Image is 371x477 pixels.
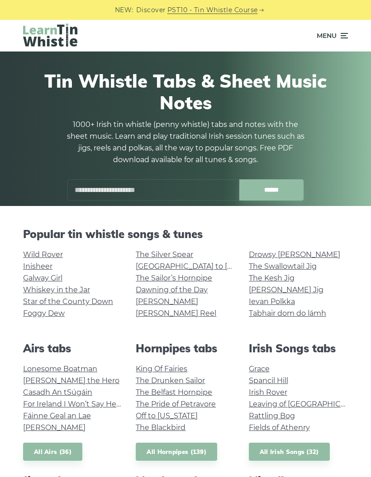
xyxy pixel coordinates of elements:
[249,443,330,461] a: All Irish Songs (32)
[249,309,326,318] a: Tabhair dom do lámh
[23,400,143,408] a: For Ireland I Won’t Say Her Name
[23,342,122,355] h2: Airs tabs
[136,400,216,408] a: The Pride of Petravore
[23,309,65,318] a: Foggy Dew
[23,23,77,47] img: LearnTinWhistle.com
[136,376,205,385] a: The Drunken Sailor
[23,412,91,420] a: Fáinne Geal an Lae
[249,342,348,355] h2: Irish Songs tabs
[249,365,270,373] a: Grace
[136,297,198,306] a: [PERSON_NAME]
[249,250,340,259] a: Drowsy [PERSON_NAME]
[23,70,348,113] h1: Tin Whistle Tabs & Sheet Music Notes
[23,228,348,241] h2: Popular tin whistle songs & tunes
[136,250,193,259] a: The Silver Spear
[249,297,295,306] a: Ievan Polkka
[136,388,212,397] a: The Belfast Hornpipe
[136,342,235,355] h2: Hornpipes tabs
[23,443,82,461] a: All Airs (36)
[249,376,288,385] a: Spancil Hill
[23,250,63,259] a: Wild Rover
[23,285,90,294] a: Whiskey in the Jar
[23,262,52,271] a: Inisheer
[249,274,295,282] a: The Kesh Jig
[23,274,62,282] a: Galway Girl
[136,423,185,432] a: The Blackbird
[317,24,337,47] span: Menu
[23,376,119,385] a: [PERSON_NAME] the Hero
[136,274,212,282] a: The Sailor’s Hornpipe
[249,262,317,271] a: The Swallowtail Jig
[23,297,113,306] a: Star of the County Down
[249,400,366,408] a: Leaving of [GEOGRAPHIC_DATA]
[23,423,86,432] a: [PERSON_NAME]
[136,412,198,420] a: Off to [US_STATE]
[136,443,217,461] a: All Hornpipes (139)
[136,285,208,294] a: Dawning of the Day
[249,285,323,294] a: [PERSON_NAME] Jig
[23,388,92,397] a: Casadh An tSúgáin
[249,423,310,432] a: Fields of Athenry
[136,365,187,373] a: King Of Fairies
[63,119,308,166] p: 1000+ Irish tin whistle (penny whistle) tabs and notes with the sheet music. Learn and play tradi...
[249,388,287,397] a: Irish Rover
[136,262,303,271] a: [GEOGRAPHIC_DATA] to [GEOGRAPHIC_DATA]
[136,309,216,318] a: [PERSON_NAME] Reel
[23,365,97,373] a: Lonesome Boatman
[249,412,295,420] a: Rattling Bog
